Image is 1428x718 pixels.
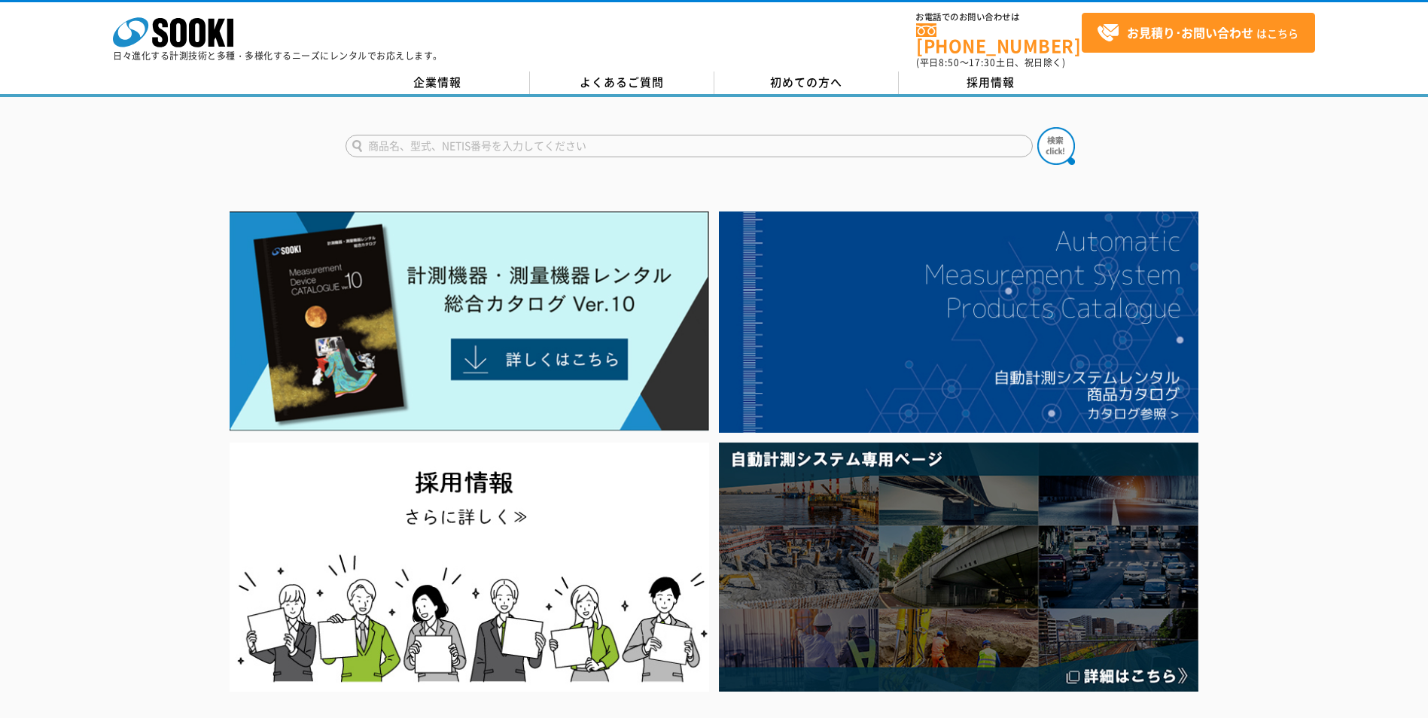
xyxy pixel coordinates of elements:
span: 初めての方へ [770,74,842,90]
span: 8:50 [939,56,960,69]
a: よくあるご質問 [530,71,714,94]
img: Catalog Ver10 [230,211,709,431]
span: お電話でのお問い合わせは [916,13,1082,22]
strong: お見積り･お問い合わせ [1127,23,1253,41]
a: 企業情報 [346,71,530,94]
span: 17:30 [969,56,996,69]
input: 商品名、型式、NETIS番号を入力してください [346,135,1033,157]
img: 自動計測システム専用ページ [719,443,1198,692]
img: btn_search.png [1037,127,1075,165]
span: (平日 ～ 土日、祝日除く) [916,56,1065,69]
a: お見積り･お問い合わせはこちら [1082,13,1315,53]
img: 自動計測システムカタログ [719,211,1198,433]
img: SOOKI recruit [230,443,709,692]
span: はこちら [1097,22,1299,44]
p: 日々進化する計測技術と多種・多様化するニーズにレンタルでお応えします。 [113,51,443,60]
a: 採用情報 [899,71,1083,94]
a: [PHONE_NUMBER] [916,23,1082,54]
a: 初めての方へ [714,71,899,94]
